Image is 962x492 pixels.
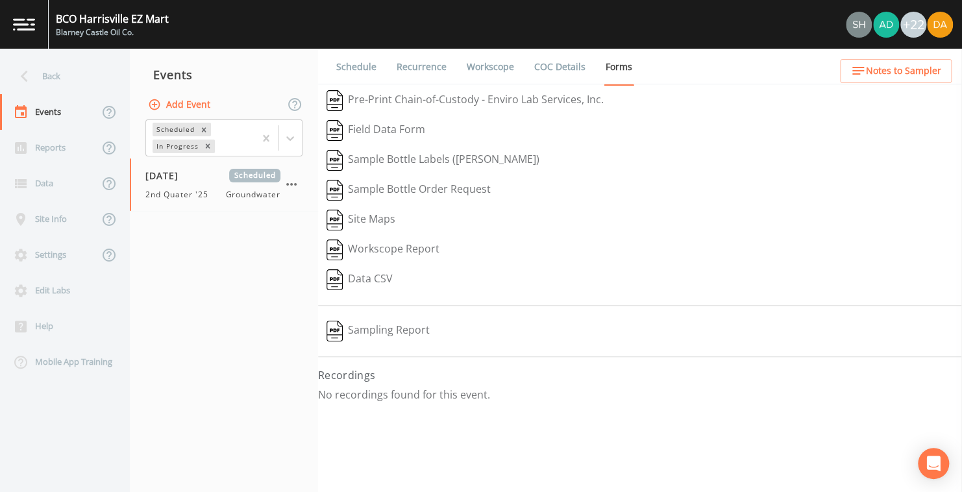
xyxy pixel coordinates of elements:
[145,93,216,117] button: Add Event
[56,11,169,27] div: BCO Harrisville EZ Mart
[327,150,343,171] img: svg%3e
[872,12,900,38] div: Aimee Dumas
[318,388,962,401] p: No recordings found for this event.
[318,116,434,145] button: Field Data Form
[318,367,962,383] h4: Recordings
[225,189,280,201] span: Groundwater
[327,120,343,141] img: svg%3e
[866,63,941,79] span: Notes to Sampler
[318,145,548,175] button: Sample Bottle Labels ([PERSON_NAME])
[327,240,343,260] img: svg%3e
[130,58,318,91] div: Events
[918,448,949,479] div: Open Intercom Messenger
[327,321,343,341] img: svg%3e
[13,18,35,31] img: logo
[130,158,318,212] a: [DATE]Scheduled2nd Quater '25Groundwater
[846,12,872,38] img: 726fd29fcef06c5d4d94ec3380ebb1a1
[318,205,404,235] button: Site Maps
[873,12,899,38] img: 0c990c1840edeb35a1cda5a7759fdb3c
[318,235,448,265] button: Workscope Report
[327,90,343,111] img: svg%3e
[334,49,378,85] a: Schedule
[229,169,280,182] span: Scheduled
[327,180,343,201] img: svg%3e
[927,12,953,38] img: e87f1c0e44c1658d59337c30f0e43455
[327,269,343,290] img: svg%3e
[201,140,215,153] div: Remove In Progress
[318,86,612,116] button: Pre-Print Chain-of-Custody - Enviro Lab Services, Inc.
[395,49,449,85] a: Recurrence
[532,49,587,85] a: COC Details
[845,12,872,38] div: shaynee@enviro-britesolutions.com
[153,140,201,153] div: In Progress
[56,27,169,38] div: Blarney Castle Oil Co.
[197,123,211,136] div: Remove Scheduled
[318,265,401,295] button: Data CSV
[145,189,216,201] span: 2nd Quater '25
[465,49,516,85] a: Workscope
[318,316,438,346] button: Sampling Report
[153,123,197,136] div: Scheduled
[145,169,188,182] span: [DATE]
[900,12,926,38] div: +22
[318,175,499,205] button: Sample Bottle Order Request
[604,49,634,86] a: Forms
[840,59,952,83] button: Notes to Sampler
[327,210,343,230] img: svg%3e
